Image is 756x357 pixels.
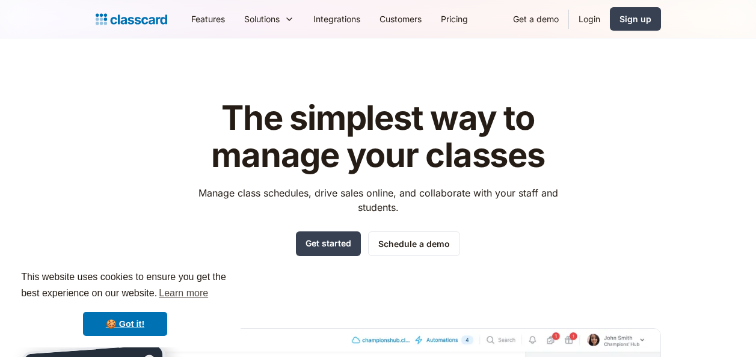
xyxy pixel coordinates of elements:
[10,258,241,347] div: cookieconsent
[610,7,661,31] a: Sign up
[187,100,569,174] h1: The simplest way to manage your classes
[569,5,610,32] a: Login
[96,11,167,28] a: home
[370,5,431,32] a: Customers
[244,13,280,25] div: Solutions
[83,312,167,336] a: dismiss cookie message
[182,5,235,32] a: Features
[21,270,229,302] span: This website uses cookies to ensure you get the best experience on our website.
[235,5,304,32] div: Solutions
[431,5,478,32] a: Pricing
[157,284,210,302] a: learn more about cookies
[304,5,370,32] a: Integrations
[187,186,569,215] p: Manage class schedules, drive sales online, and collaborate with your staff and students.
[296,231,361,256] a: Get started
[619,13,651,25] div: Sign up
[503,5,568,32] a: Get a demo
[368,231,460,256] a: Schedule a demo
